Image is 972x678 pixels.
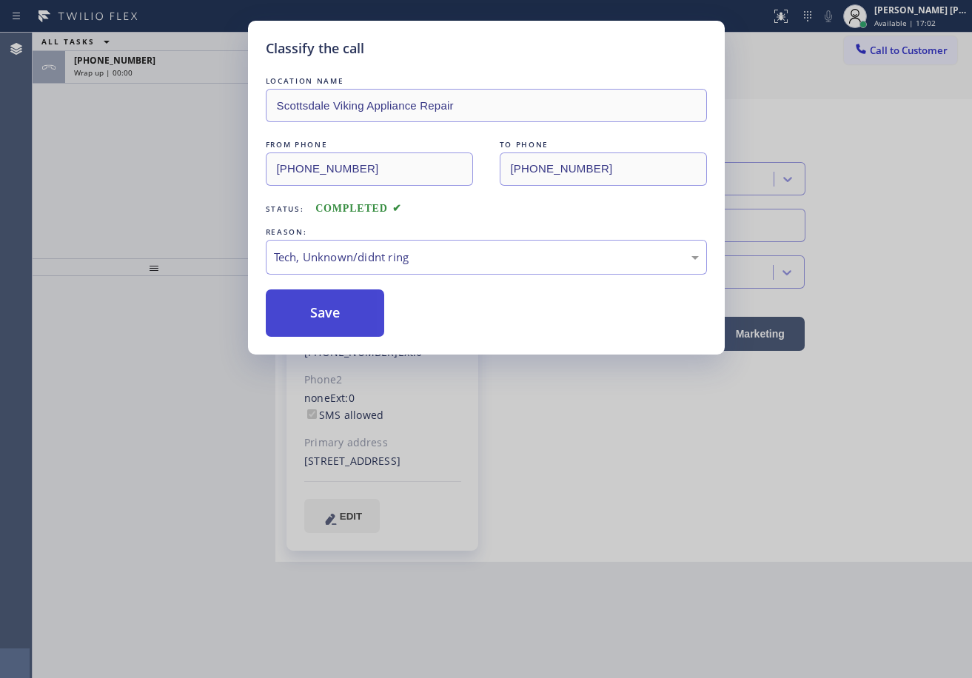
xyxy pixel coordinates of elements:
input: To phone [500,152,707,186]
div: TO PHONE [500,137,707,152]
button: Save [266,289,385,337]
div: REASON: [266,224,707,240]
span: Status: [266,204,304,214]
input: From phone [266,152,473,186]
div: Tech, Unknown/didnt ring [274,249,699,266]
span: COMPLETED [315,203,401,214]
div: LOCATION NAME [266,73,707,89]
div: FROM PHONE [266,137,473,152]
h5: Classify the call [266,38,364,58]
